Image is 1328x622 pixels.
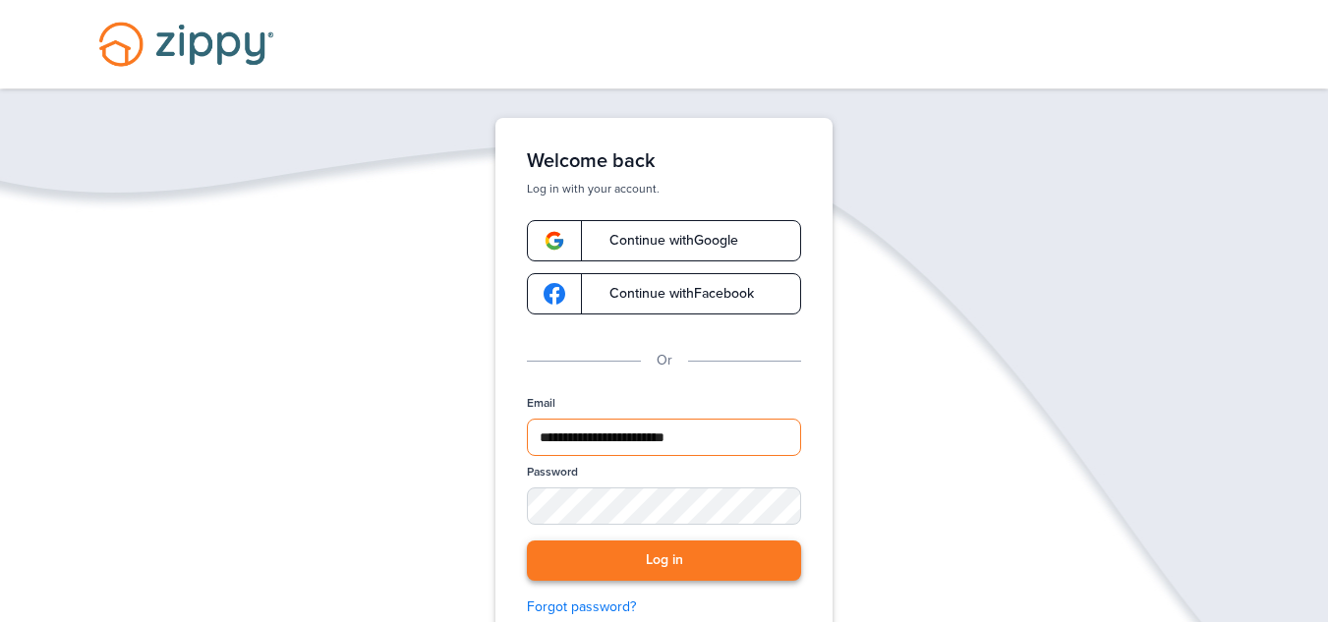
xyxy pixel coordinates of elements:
[544,283,565,305] img: google-logo
[527,273,801,314] a: google-logoContinue withFacebook
[527,419,801,456] input: Email
[527,487,801,525] input: Password
[590,287,754,301] span: Continue with Facebook
[527,540,801,581] button: Log in
[527,395,555,412] label: Email
[527,464,578,481] label: Password
[527,181,801,197] p: Log in with your account.
[527,149,801,173] h1: Welcome back
[544,230,565,252] img: google-logo
[590,234,738,248] span: Continue with Google
[657,350,672,371] p: Or
[527,220,801,261] a: google-logoContinue withGoogle
[527,596,801,618] a: Forgot password?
